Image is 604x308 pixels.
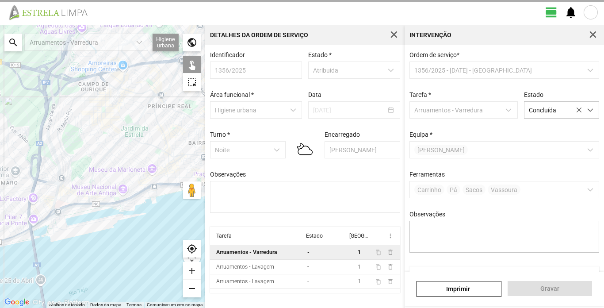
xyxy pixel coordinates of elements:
span: 1 [358,249,361,255]
span: 1 [358,264,361,270]
span: content_copy [375,264,381,270]
div: Estado [306,233,323,239]
div: Detalhes da Ordem de Serviço [210,32,308,38]
button: Dados do mapa [90,302,121,308]
div: Arruamentos - Lavagem [216,264,274,270]
div: Arruamentos - Lavagem [216,278,274,285]
button: content_copy [375,263,382,270]
a: Termos (abre num novo separador) [126,302,141,307]
a: Abrir esta área no Google Maps (abre uma nova janela) [2,296,31,308]
div: add [183,262,201,280]
div: dropdown trigger [582,102,599,118]
span: delete_outline [387,249,394,256]
label: Tarefa * [409,91,431,98]
label: Equipa * [409,131,432,138]
button: Gravar [508,281,592,296]
span: notifications [564,6,577,19]
label: Área funcional * [210,91,254,98]
label: Identificador [210,51,245,58]
div: Arruamentos - Varredura [216,249,277,255]
div: Higiene urbana [153,34,179,51]
div: remove [183,280,201,297]
div: public [183,34,201,51]
label: Estado [524,91,543,98]
label: Encarregado [325,131,360,138]
span: Ordem de serviço [409,51,459,58]
span: content_copy [375,279,381,285]
span: delete_outline [586,272,593,279]
span: add [574,272,581,279]
label: Ferramentas [409,171,445,178]
div: - [307,264,309,270]
button: content_copy [375,249,382,256]
div: touch_app [183,56,201,73]
img: Google [2,296,31,308]
span: view_day [545,6,558,19]
a: Imprimir [417,281,501,297]
img: 02n.svg [297,140,313,158]
div: my_location [183,240,201,258]
span: Concluída [524,102,582,118]
div: highlight_alt [183,73,201,91]
div: search [4,34,22,51]
label: Observações [409,211,445,218]
div: Intervenção [409,32,451,38]
span: 1 [358,278,361,285]
label: Turno * [210,131,230,138]
span: delete_outline [387,278,394,285]
label: Estado * [308,51,332,58]
div: Tarefa [216,233,232,239]
button: content_copy [375,278,382,285]
span: Gravar [512,285,587,292]
div: - [307,249,310,255]
span: more_vert [387,232,394,239]
label: Observações [210,171,246,178]
span: delete_outline [387,263,394,270]
div: - [307,278,309,285]
img: file [6,4,97,20]
button: Arraste o Pegman para o mapa para abrir o Street View [183,181,201,199]
a: Comunicar um erro no mapa [147,302,203,307]
label: Data [308,91,321,98]
span: content_copy [375,250,381,255]
div: [GEOGRAPHIC_DATA] [349,233,368,239]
